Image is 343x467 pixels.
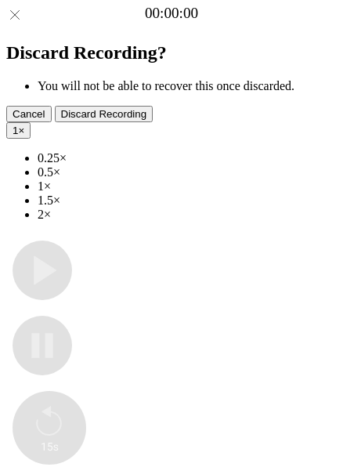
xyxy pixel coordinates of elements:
li: 2× [38,208,337,222]
button: Discard Recording [55,106,153,122]
button: Cancel [6,106,52,122]
a: 00:00:00 [145,5,198,22]
li: 1.5× [38,194,337,208]
li: You will not be able to recover this once discarded. [38,79,337,93]
li: 0.5× [38,165,337,179]
span: 1 [13,125,18,136]
button: 1× [6,122,31,139]
h2: Discard Recording? [6,42,337,63]
li: 0.25× [38,151,337,165]
li: 1× [38,179,337,194]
